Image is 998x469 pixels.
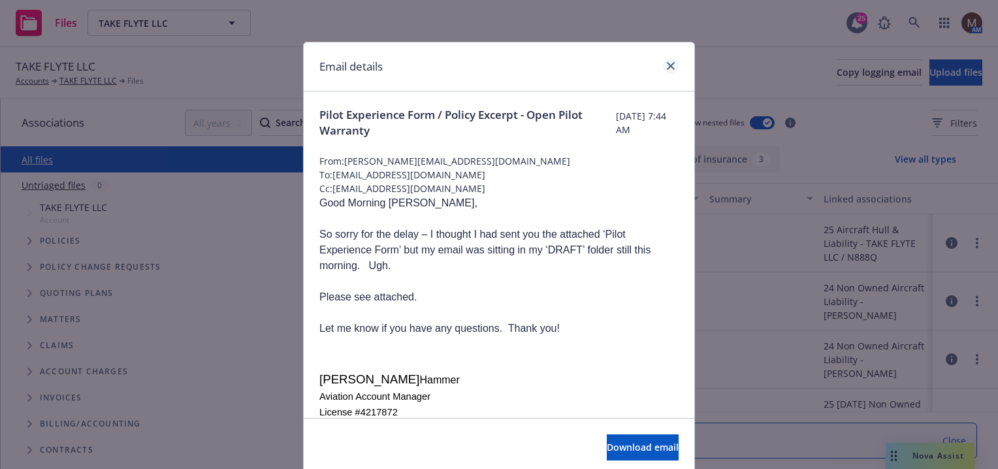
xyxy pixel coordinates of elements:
span: From: [PERSON_NAME][EMAIL_ADDRESS][DOMAIN_NAME] [319,154,679,168]
span: Aviation Account Manager [319,391,430,402]
button: Download email [607,434,679,461]
p: Good Morning [PERSON_NAME], [319,195,679,211]
h1: Email details [319,58,383,75]
span: Download email [607,441,679,453]
p: So sorry for the delay – I thought I had sent you the attached ‘Pilot Experience Form’ but my ema... [319,227,679,274]
span: Hammer [419,374,459,385]
span: Pilot Experience Form / Policy Excerpt - Open Pilot Warranty [319,107,616,138]
span: [PERSON_NAME] [319,372,419,386]
span: [DATE] 7:44 AM [616,109,679,137]
a: close [663,58,679,74]
span: License #4217872 [319,407,398,417]
span: To: [EMAIL_ADDRESS][DOMAIN_NAME] [319,168,679,182]
span: Cc: [EMAIL_ADDRESS][DOMAIN_NAME] [319,182,679,195]
p: Please see attached. [319,289,679,305]
p: Let me know if you have any questions. Thank you! [319,321,679,336]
